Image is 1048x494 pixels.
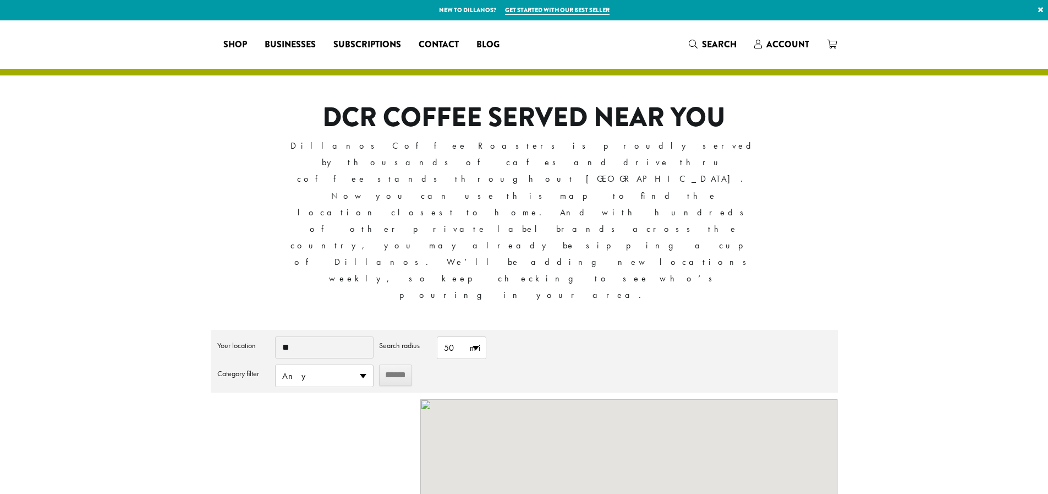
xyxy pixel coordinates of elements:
[505,6,610,15] a: Get started with our best seller
[289,138,759,303] p: Dillanos Coffee Roasters is proudly served by thousands of cafes and drive thru coffee stands thr...
[680,35,745,53] a: Search
[766,38,809,51] span: Account
[419,38,459,52] span: Contact
[289,102,759,134] h1: DCR COFFEE SERVED NEAR YOU
[333,38,401,52] span: Subscriptions
[215,36,256,53] a: Shop
[217,336,270,354] label: Your location
[476,38,500,52] span: Blog
[702,38,737,51] span: Search
[276,365,373,387] span: Any
[223,38,247,52] span: Shop
[379,336,431,354] label: Search radius
[437,337,486,359] span: 50 mi
[265,38,316,52] span: Businesses
[217,365,270,382] label: Category filter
